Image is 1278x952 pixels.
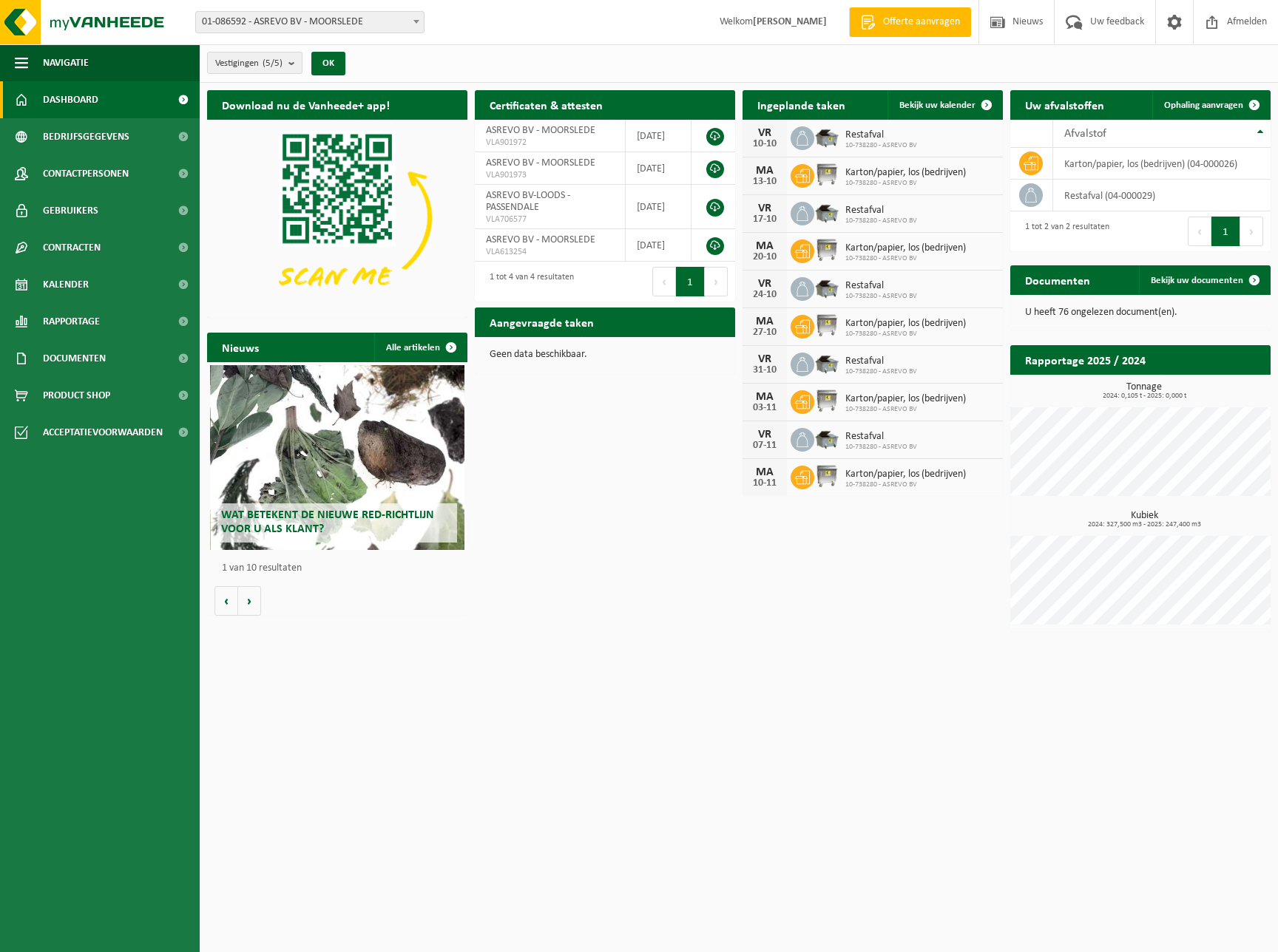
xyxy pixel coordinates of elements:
span: Restafval [845,129,917,141]
span: Offerte aanvragen [879,15,964,30]
td: [DATE] [626,152,692,185]
h2: Nieuws [207,333,274,361]
img: WB-1100-GAL-GY-02 [814,313,839,338]
div: 20-10 [750,252,780,262]
span: 10-738280 - ASREVO BV [845,254,966,263]
span: Rapportage [43,303,100,340]
div: MA [750,316,780,327]
div: 27-10 [750,327,780,338]
span: Documenten [43,340,106,377]
a: Ophaling aanvragen [1152,90,1269,120]
span: Restafval [845,280,917,292]
span: 10-738280 - ASREVO BV [845,330,966,339]
span: 10-738280 - ASREVO BV [845,141,917,150]
h2: Uw afvalstoffen [1010,90,1119,119]
div: 1 tot 4 van 4 resultaten [482,265,574,298]
img: WB-5000-GAL-GY-01 [814,426,839,451]
a: Bekijk uw kalender [887,90,1001,120]
div: 10-11 [750,478,780,489]
span: Dashboard [43,81,98,118]
span: 01-086592 - ASREVO BV - MOORSLEDE [195,11,425,33]
div: MA [750,240,780,252]
span: Karton/papier, los (bedrijven) [845,318,966,330]
span: Kalender [43,266,89,303]
span: Karton/papier, los (bedrijven) [845,167,966,179]
h2: Aangevraagde taken [475,307,609,336]
span: 10-738280 - ASREVO BV [845,179,966,188]
div: 31-10 [750,365,780,375]
span: VLA706577 [486,214,614,225]
div: 13-10 [750,177,780,187]
button: 1 [676,267,705,296]
span: Navigatie [43,44,89,81]
span: Bekijk uw kalender [899,101,976,110]
td: [DATE] [626,185,692,229]
span: VLA901972 [486,137,614,149]
div: VR [750,203,780,214]
span: 01-086592 - ASREVO BV - MOORSLEDE [196,12,424,33]
div: VR [750,127,780,139]
h2: Certificaten & attesten [475,90,618,119]
div: VR [750,278,780,290]
div: VR [750,353,780,365]
h2: Download nu de Vanheede+ app! [207,90,405,119]
button: Previous [652,267,676,296]
div: VR [750,429,780,441]
h3: Tonnage [1018,382,1271,400]
button: Volgende [238,586,261,616]
h2: Rapportage 2025 / 2024 [1010,345,1160,374]
span: 10-738280 - ASREVO BV [845,367,917,376]
img: WB-1100-GAL-GY-02 [814,237,839,262]
div: 03-11 [750,403,780,413]
h2: Ingeplande taken [743,90,860,119]
strong: [PERSON_NAME] [753,16,827,27]
span: 2024: 0,105 t - 2025: 0,000 t [1018,392,1271,400]
a: Offerte aanvragen [849,7,971,37]
div: 10-10 [750,139,780,149]
span: ASREVO BV - MOORSLEDE [486,125,595,136]
a: Bekijk rapportage [1160,374,1269,404]
div: MA [750,165,780,177]
img: WB-5000-GAL-GY-01 [814,200,839,225]
count: (5/5) [263,58,283,68]
span: Acceptatievoorwaarden [43,414,163,451]
button: Previous [1188,217,1211,246]
img: WB-5000-GAL-GY-01 [814,275,839,300]
td: [DATE] [626,229,692,262]
span: Ophaling aanvragen [1164,101,1243,110]
img: WB-5000-GAL-GY-01 [814,124,839,149]
span: Vestigingen [215,52,283,75]
span: VLA613254 [486,246,614,258]
span: 10-738280 - ASREVO BV [845,480,966,489]
span: Karton/papier, los (bedrijven) [845,242,966,254]
a: Bekijk uw documenten [1139,265,1269,295]
div: MA [750,466,780,478]
a: Alle artikelen [374,333,466,362]
img: WB-1100-GAL-GY-02 [814,388,839,413]
span: Restafval [845,205,917,217]
div: MA [750,391,780,403]
button: Vestigingen(5/5) [207,52,302,74]
td: [DATE] [626,120,692,152]
p: 1 van 10 resultaten [222,563,460,574]
div: 17-10 [750,214,780,225]
button: 1 [1211,217,1240,246]
span: Contactpersonen [43,155,129,192]
span: ASREVO BV - MOORSLEDE [486,157,595,169]
span: Bedrijfsgegevens [43,118,129,155]
p: U heeft 76 ongelezen document(en). [1025,307,1256,318]
div: 24-10 [750,290,780,300]
span: Restafval [845,356,917,367]
h2: Documenten [1010,265,1105,294]
span: ASREVO BV - MOORSLEDE [486,234,595,245]
div: 07-11 [750,441,780,451]
span: Karton/papier, los (bedrijven) [845,469,966,480]
td: karton/papier, los (bedrijven) (04-000026) [1053,148,1271,180]
p: Geen data beschikbaar. [490,350,720,360]
span: Contracten [43,229,101,266]
span: ASREVO BV-LOODS - PASSENDALE [486,190,570,213]
span: Bekijk uw documenten [1151,276,1243,285]
button: OK [311,52,345,75]
h3: Kubiek [1018,511,1271,528]
span: 2024: 327,500 m3 - 2025: 247,400 m3 [1018,521,1271,528]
